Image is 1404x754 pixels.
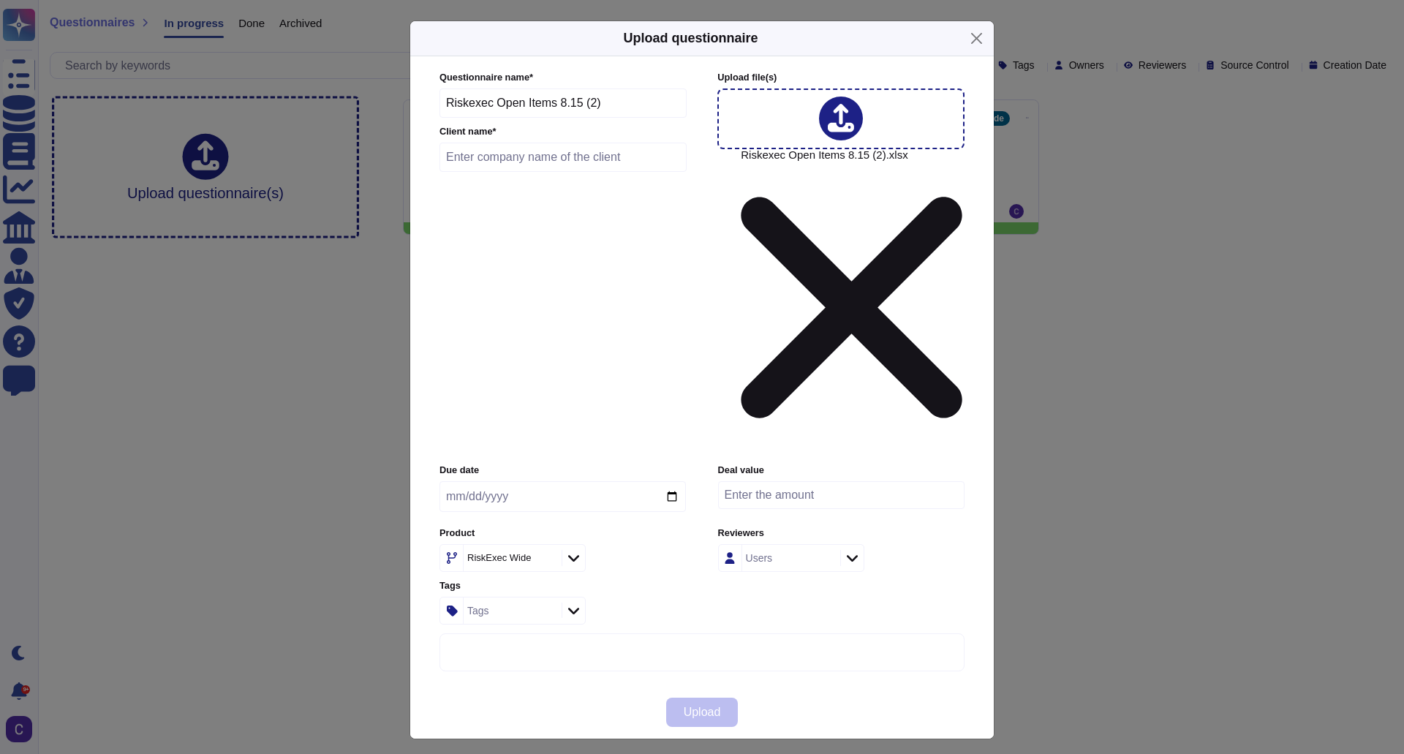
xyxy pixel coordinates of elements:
[718,466,965,475] label: Deal value
[439,466,686,475] label: Due date
[746,553,773,563] div: Users
[717,72,777,83] span: Upload file (s)
[439,143,687,172] input: Enter company name of the client
[439,529,686,538] label: Product
[965,27,988,50] button: Close
[623,29,758,48] h5: Upload questionnaire
[439,481,686,512] input: Due date
[439,127,687,137] label: Client name
[666,698,739,727] button: Upload
[467,553,531,562] div: RiskExec Wide
[684,706,721,718] span: Upload
[718,529,965,538] label: Reviewers
[439,88,687,118] input: Enter questionnaire name
[741,149,962,455] span: Riskexec Open Items 8.15 (2).xlsx
[718,481,965,509] input: Enter the amount
[467,606,489,616] div: Tags
[439,581,686,591] label: Tags
[439,73,687,83] label: Questionnaire name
